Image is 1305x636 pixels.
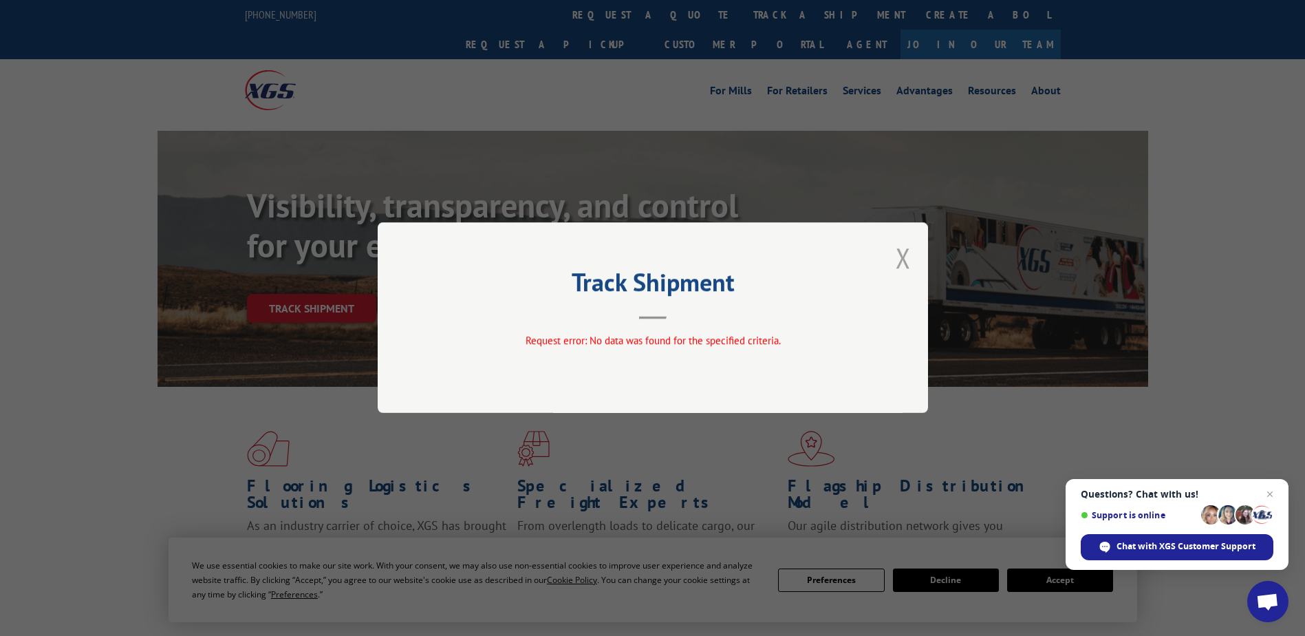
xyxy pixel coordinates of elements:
[446,273,859,299] h2: Track Shipment
[525,335,780,348] span: Request error: No data was found for the specified criteria.
[1081,534,1273,560] div: Chat with XGS Customer Support
[1117,540,1255,553] span: Chat with XGS Customer Support
[1081,510,1196,520] span: Support is online
[1081,489,1273,500] span: Questions? Chat with us!
[1247,581,1288,622] div: Open chat
[896,240,911,276] button: Close modal
[1262,486,1278,502] span: Close chat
